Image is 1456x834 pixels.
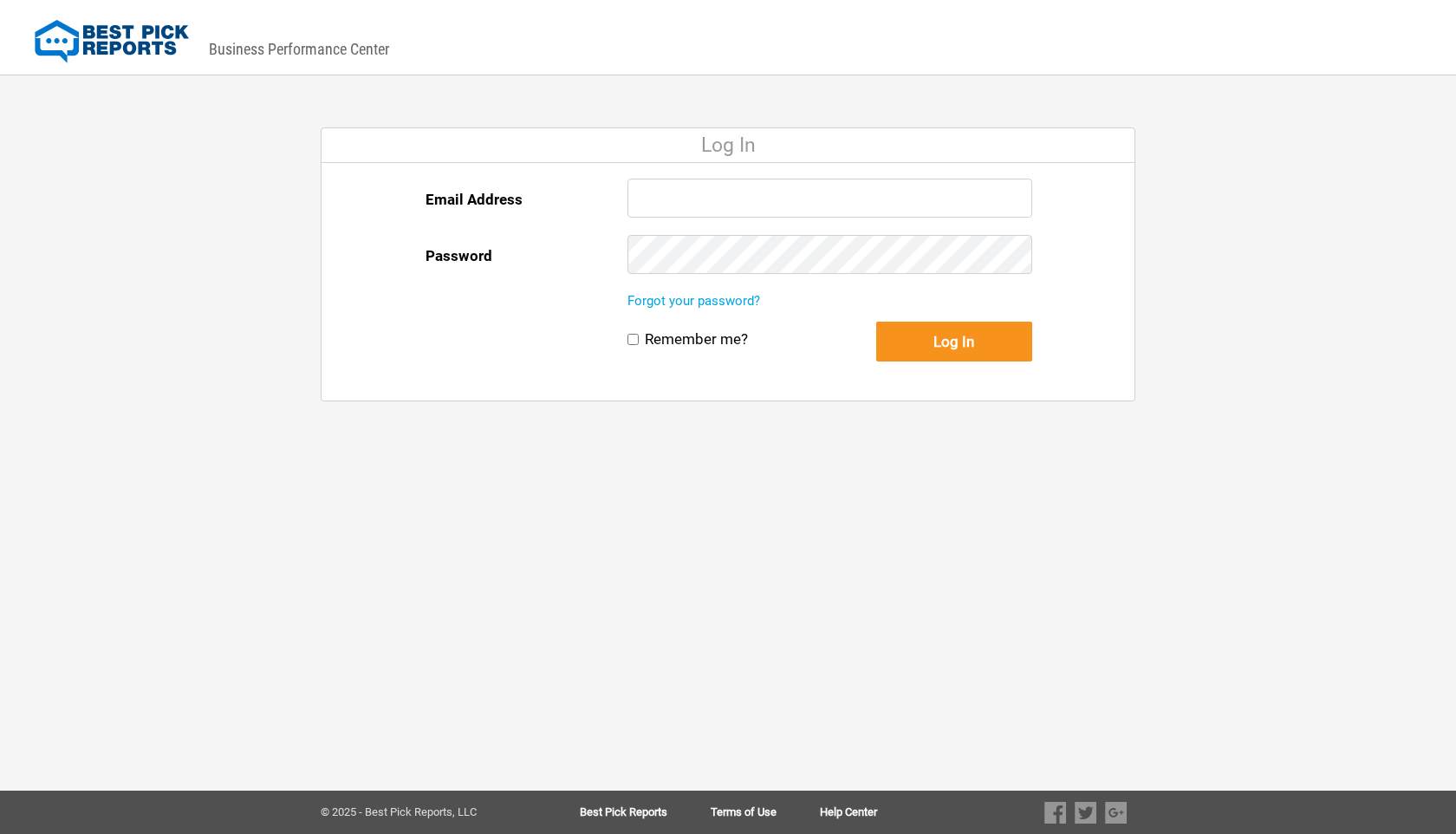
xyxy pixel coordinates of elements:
[35,20,189,63] img: Best Pick Reports Logo
[580,806,711,818] a: Best Pick Reports
[321,806,524,818] div: © 2025 - Best Pick Reports, LLC
[876,322,1032,362] button: Log In
[820,806,877,818] a: Help Center
[627,293,760,309] a: Forgot your password?
[426,235,492,277] label: Password
[426,179,523,220] label: Email Address
[322,128,1134,163] div: Log In
[645,330,748,349] label: Remember me?
[711,806,820,818] a: Terms of Use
